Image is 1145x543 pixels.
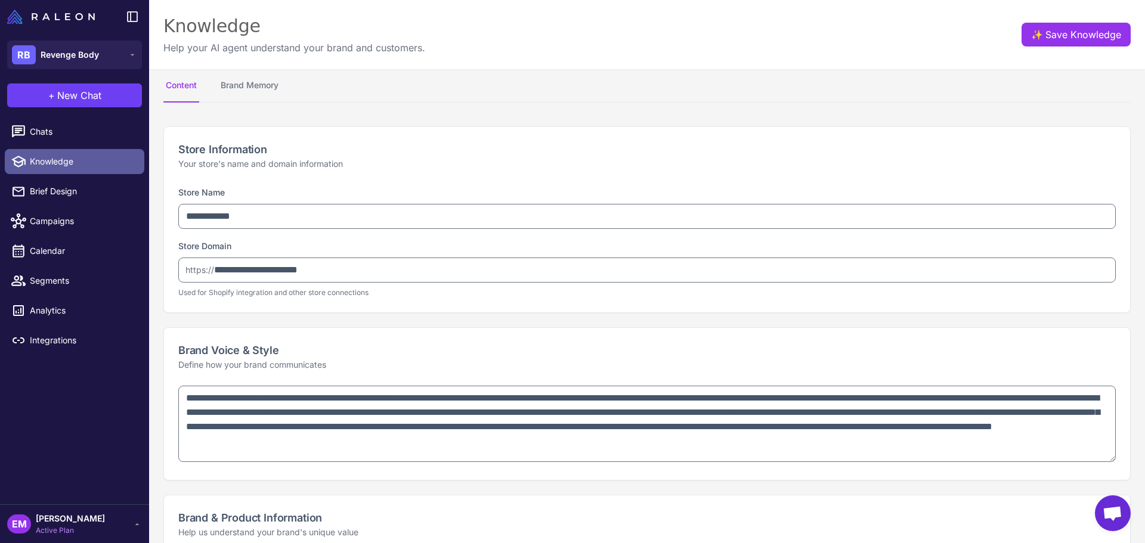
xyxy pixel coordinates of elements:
a: Knowledge [5,149,144,174]
a: Segments [5,268,144,293]
button: Content [163,69,199,103]
span: Chats [30,125,135,138]
span: Segments [30,274,135,287]
label: Store Domain [178,241,231,251]
span: Integrations [30,334,135,347]
div: Knowledge [163,14,425,38]
a: Analytics [5,298,144,323]
p: Define how your brand communicates [178,358,1116,371]
span: New Chat [57,88,101,103]
a: Chats [5,119,144,144]
span: Calendar [30,244,135,257]
span: ✨ [1031,27,1041,37]
p: Your store's name and domain information [178,157,1116,170]
span: Active Plan [36,525,105,536]
a: Raleon Logo [7,10,100,24]
span: Analytics [30,304,135,317]
span: Revenge Body [41,48,99,61]
a: Calendar [5,238,144,263]
img: Raleon Logo [7,10,95,24]
a: Brief Design [5,179,144,204]
a: Campaigns [5,209,144,234]
button: RBRevenge Body [7,41,142,69]
a: Chat abierto [1095,495,1131,531]
span: Knowledge [30,155,135,168]
span: Brief Design [30,185,135,198]
div: EM [7,514,31,533]
div: RB [12,45,36,64]
p: Help us understand your brand's unique value [178,526,1116,539]
label: Store Name [178,187,225,197]
p: Help your AI agent understand your brand and customers. [163,41,425,55]
button: Brand Memory [218,69,281,103]
h2: Brand & Product Information [178,510,1116,526]
span: [PERSON_NAME] [36,512,105,525]
a: Integrations [5,328,144,353]
button: +New Chat [7,83,142,107]
button: ✨Save Knowledge [1022,23,1131,46]
p: Used for Shopify integration and other store connections [178,287,1116,298]
span: + [48,88,55,103]
span: Campaigns [30,215,135,228]
h2: Brand Voice & Style [178,342,1116,358]
h2: Store Information [178,141,1116,157]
